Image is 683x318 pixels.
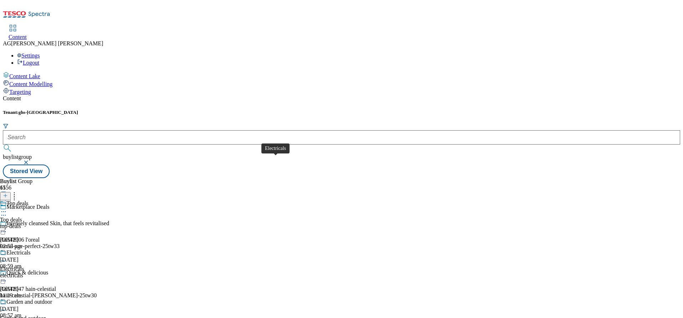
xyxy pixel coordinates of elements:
[6,299,52,305] div: Garden and outdoor
[3,80,680,87] a: Content Modelling
[3,72,680,80] a: Content Lake
[3,130,680,145] input: Search
[6,220,109,227] div: Intensely cleansed Skin, that feels revitalised
[17,60,39,66] a: Logout
[9,73,40,79] span: Content Lake
[3,110,680,115] h5: Tenant:
[17,52,40,59] a: Settings
[9,81,52,87] span: Content Modelling
[3,87,680,95] a: Targeting
[3,95,680,102] div: Content
[3,40,11,46] span: AG
[3,165,50,178] button: Stored View
[6,249,31,256] div: Electricals
[3,123,9,129] svg: Search Filters
[19,110,78,115] span: ghs-[GEOGRAPHIC_DATA]
[9,34,27,40] span: Content
[3,154,32,160] span: buylistgroup
[6,200,29,207] div: Top deals
[9,89,31,95] span: Targeting
[11,40,103,46] span: [PERSON_NAME] [PERSON_NAME]
[9,25,27,40] a: Content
